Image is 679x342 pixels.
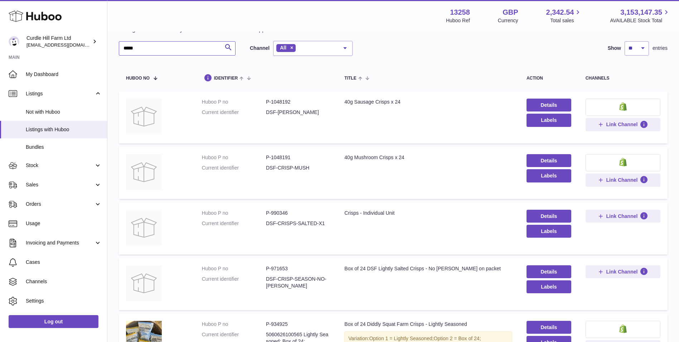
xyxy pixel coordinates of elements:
[202,265,266,272] dt: Huboo P no
[450,8,470,17] strong: 13258
[586,265,660,278] button: Link Channel
[586,174,660,186] button: Link Channel
[202,321,266,328] dt: Huboo P no
[266,321,330,328] dd: P-934925
[527,225,571,238] button: Labels
[369,336,433,341] span: Option 1 = Lightly Seasoned;
[619,324,627,333] img: shopify-small.png
[26,144,102,151] span: Bundles
[606,213,637,219] span: Link Channel
[202,109,266,116] dt: Current identifier
[202,210,266,217] dt: Huboo P no
[527,280,571,293] button: Labels
[126,99,162,134] img: 40g Sausage Crisps x 24
[606,121,637,128] span: Link Channel
[619,158,627,166] img: shopify-small.png
[586,210,660,223] button: Link Channel
[653,45,668,52] span: entries
[26,220,102,227] span: Usage
[126,76,150,81] span: Huboo no
[266,109,330,116] dd: DSF-[PERSON_NAME]
[26,239,94,246] span: Invoicing and Payments
[26,42,105,48] span: [EMAIL_ADDRESS][DOMAIN_NAME]
[126,154,162,190] img: 40g Mushroom Crisps x 24
[586,118,660,131] button: Link Channel
[126,210,162,246] img: Crisps - Individual Unit
[527,76,571,81] div: action
[202,220,266,227] dt: Current identifier
[344,154,512,161] div: 40g Mushroom Crisps x 24
[606,269,637,275] span: Link Channel
[527,154,571,167] a: Details
[527,321,571,334] a: Details
[446,17,470,24] div: Huboo Ref
[344,99,512,105] div: 40g Sausage Crisps x 24
[619,102,627,111] img: shopify-small.png
[280,45,286,51] span: All
[26,162,94,169] span: Stock
[610,17,670,24] span: AVAILABLE Stock Total
[550,17,582,24] span: Total sales
[527,210,571,223] a: Details
[26,259,102,266] span: Cases
[26,298,102,304] span: Settings
[527,169,571,182] button: Labels
[26,126,102,133] span: Listings with Huboo
[26,109,102,115] span: Not with Huboo
[527,265,571,278] a: Details
[26,71,102,78] span: My Dashboard
[266,210,330,217] dd: P-990346
[608,45,621,52] label: Show
[214,76,238,81] span: identifier
[266,99,330,105] dd: P-1048192
[546,8,574,17] span: 2,342.54
[266,220,330,227] dd: DSF-CRISPS-SALTED-X1
[344,321,512,328] div: Box of 24 Diddly Squat Farm Crisps - Lightly Seasoned
[344,210,512,217] div: Crisps - Individual Unit
[266,165,330,171] dd: DSF-CRISP-MUSH
[344,76,356,81] span: title
[503,8,518,17] strong: GBP
[9,36,19,47] img: internalAdmin-13258@internal.huboo.com
[606,177,637,183] span: Link Channel
[527,114,571,127] button: Labels
[202,165,266,171] dt: Current identifier
[202,154,266,161] dt: Huboo P no
[126,265,162,301] img: Box of 24 DSF Lightly Salted Crisps - No Jeremy on packet
[26,90,94,97] span: Listings
[434,336,481,341] span: Option 2 = Box of 24;
[266,276,330,289] dd: DSF-CRISP-SEASON-NO-[PERSON_NAME]
[266,154,330,161] dd: P-1048191
[586,76,660,81] div: channels
[9,315,98,328] a: Log out
[250,45,270,52] label: Channel
[344,265,512,272] div: Box of 24 DSF Lightly Salted Crisps - No [PERSON_NAME] on packet
[26,201,94,208] span: Orders
[498,17,518,24] div: Currency
[26,35,91,48] div: Curdle Hill Farm Ltd
[202,276,266,289] dt: Current identifier
[546,8,582,24] a: 2,342.54 Total sales
[610,8,670,24] a: 3,153,147.35 AVAILABLE Stock Total
[26,181,94,188] span: Sales
[266,265,330,272] dd: P-971653
[527,99,571,111] a: Details
[202,99,266,105] dt: Huboo P no
[26,278,102,285] span: Channels
[620,8,662,17] span: 3,153,147.35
